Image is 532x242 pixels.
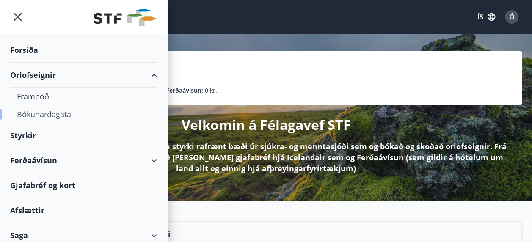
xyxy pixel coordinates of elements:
p: Hér á Félagavefnum getur þú sótt um styrki rafrænt bæði úr sjúkra- og menntasjóði sem og bókað og... [24,141,508,174]
div: Ferðaávísun [10,148,157,173]
div: Framboð [17,88,150,105]
div: Forsíða [10,38,157,63]
div: Orlofseignir [10,63,157,88]
img: union_logo [94,9,157,26]
p: Velkomin á Félagavef STF [182,115,351,134]
p: Ferðaávísun : [166,86,203,95]
div: Bókunardagatal [17,105,150,123]
div: Styrkir [10,123,157,148]
button: Ó [502,7,522,27]
div: Afslættir [10,198,157,223]
button: ÍS [473,9,500,25]
span: 0 kr. [205,86,217,95]
button: menu [10,9,25,25]
div: Gjafabréf og kort [10,173,157,198]
span: Ó [509,12,515,22]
